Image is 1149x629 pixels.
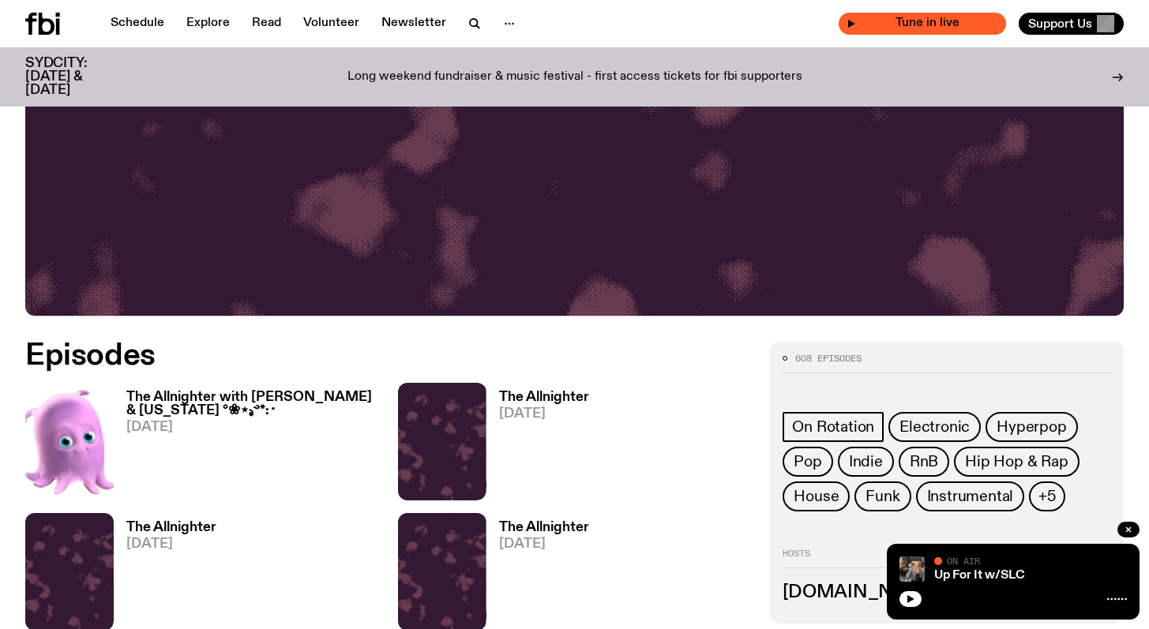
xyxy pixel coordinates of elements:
span: Indie [849,453,883,470]
span: Support Us [1028,17,1092,31]
h3: [DOMAIN_NAME] presenters [783,584,1111,601]
span: Hyperpop [997,418,1066,436]
h3: SYDCITY: [DATE] & [DATE] [25,57,126,97]
button: +5 [1029,481,1065,511]
a: Volunteer [294,13,369,35]
h3: The Allnighter [499,391,589,404]
span: [DATE] [499,407,589,421]
span: RnB [910,453,938,470]
a: Funk [854,481,911,511]
button: Support Us [1019,13,1124,35]
a: The Allnighter[DATE] [486,391,589,500]
a: Schedule [101,13,174,35]
a: Hip Hop & Rap [954,447,1079,477]
a: House [783,481,850,511]
img: An animated image of a pink squid named pearl from Nemo. [25,383,114,500]
span: 608 episodes [795,354,862,363]
span: [DATE] [126,421,379,434]
a: Pop [783,447,832,477]
h2: Episodes [25,342,751,370]
span: House [794,488,839,505]
h3: The Allnighter with [PERSON_NAME] & [US_STATE] °❀⋆.ೃ࿔*:･ [126,391,379,417]
h3: The Allnighter [499,521,589,534]
a: RnB [899,447,949,477]
span: Funk [866,488,899,505]
a: Explore [177,13,239,35]
h2: Hosts [783,549,1111,568]
span: [DATE] [499,537,589,551]
a: Read [242,13,291,35]
button: On AirUp For It w/SLCTune in live [839,13,1006,35]
p: Long weekend fundraiser & music festival - first access tickets for fbi supporters [347,70,802,84]
h3: The Allnighter [126,521,216,534]
a: Instrumental [916,481,1025,511]
span: Tune in live [856,17,998,29]
span: Hip Hop & Rap [965,453,1068,470]
a: On Rotation [783,412,884,442]
span: On Rotation [792,418,874,436]
a: Newsletter [372,13,456,35]
a: Up For It w/SLC [934,569,1025,582]
a: The Allnighter with [PERSON_NAME] & [US_STATE] °❀⋆.ೃ࿔*:･[DATE] [114,391,379,500]
span: On Air [947,556,980,566]
a: Electronic [888,412,981,442]
span: Instrumental [927,488,1014,505]
span: Pop [794,453,821,470]
span: Electronic [899,418,970,436]
a: Hyperpop [986,412,1077,442]
span: [DATE] [126,537,216,551]
span: +5 [1038,488,1056,505]
a: Indie [838,447,894,477]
